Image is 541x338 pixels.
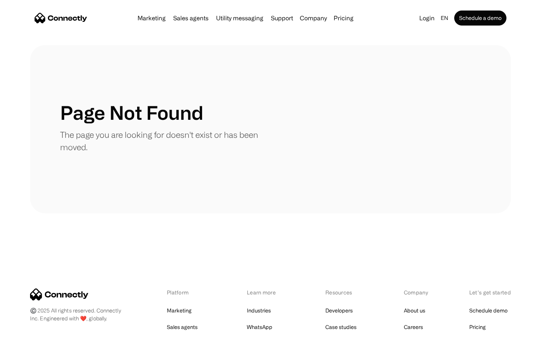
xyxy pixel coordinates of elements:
[454,11,506,26] a: Schedule a demo
[60,101,203,124] h1: Page Not Found
[300,13,327,23] div: Company
[8,324,45,335] aside: Language selected: English
[60,128,270,153] p: The page you are looking for doesn't exist or has been moved.
[469,305,508,316] a: Schedule demo
[167,322,198,332] a: Sales agents
[404,322,423,332] a: Careers
[325,288,365,296] div: Resources
[325,322,357,332] a: Case studies
[15,325,45,335] ul: Language list
[416,13,438,23] a: Login
[404,288,430,296] div: Company
[247,305,271,316] a: Industries
[404,305,425,316] a: About us
[247,288,286,296] div: Learn more
[469,322,486,332] a: Pricing
[170,15,212,21] a: Sales agents
[325,305,353,316] a: Developers
[213,15,266,21] a: Utility messaging
[268,15,296,21] a: Support
[441,13,448,23] div: en
[167,288,208,296] div: Platform
[134,15,169,21] a: Marketing
[469,288,511,296] div: Let’s get started
[167,305,192,316] a: Marketing
[247,322,272,332] a: WhatsApp
[331,15,357,21] a: Pricing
